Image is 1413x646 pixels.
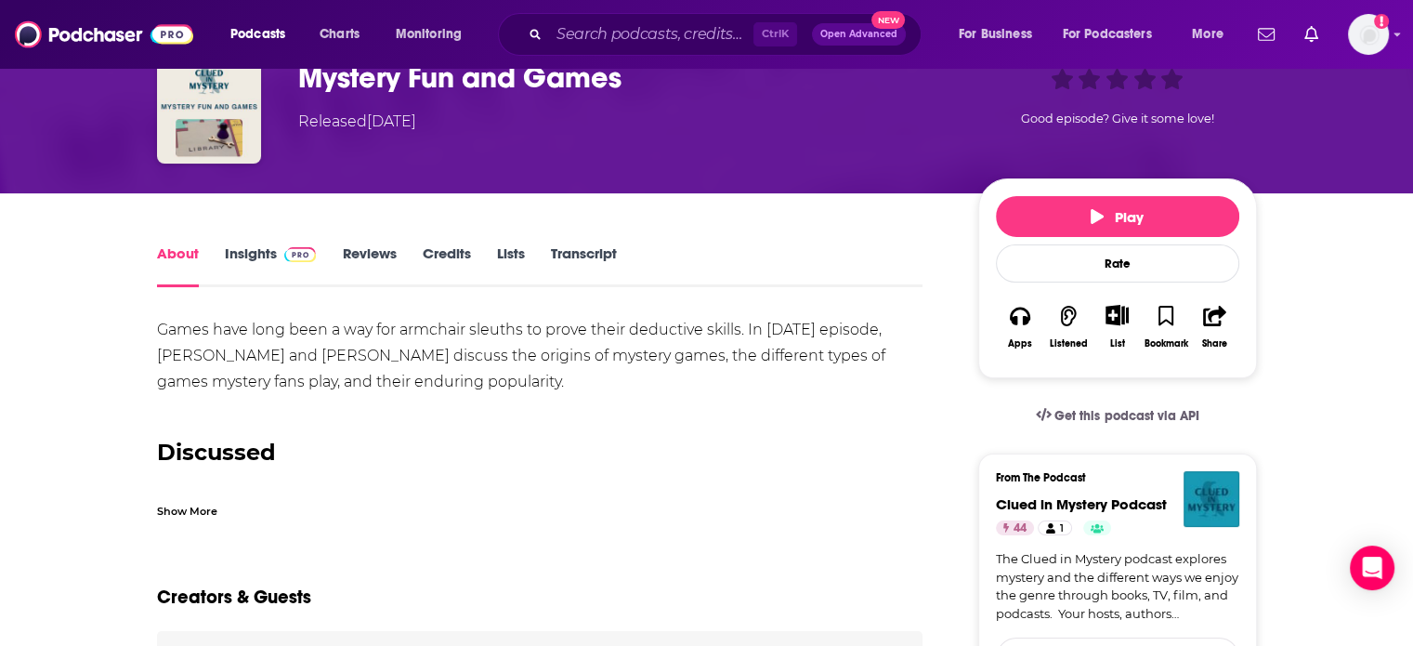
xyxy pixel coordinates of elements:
[996,550,1239,623] a: The Clued in Mystery podcast explores mystery and the different ways we enjoy the genre through b...
[1250,19,1282,50] a: Show notifications dropdown
[1060,520,1064,538] span: 1
[1050,338,1088,349] div: Listened
[1192,21,1223,47] span: More
[996,293,1044,361] button: Apps
[217,20,309,49] button: open menu
[996,471,1224,484] h3: From The Podcast
[550,244,616,287] a: Transcript
[1051,20,1179,49] button: open menu
[1054,408,1198,424] span: Get this podcast via API
[1179,20,1247,49] button: open menu
[820,30,897,39] span: Open Advanced
[812,23,906,46] button: Open AdvancedNew
[157,440,923,466] h2: Discussed
[1202,338,1227,349] div: Share
[1348,14,1389,55] img: User Profile
[996,521,1034,535] a: 44
[946,20,1055,49] button: open menu
[1038,521,1071,535] a: 1
[15,17,193,52] img: Podchaser - Follow, Share and Rate Podcasts
[1142,293,1190,361] button: Bookmark
[1190,293,1238,361] button: Share
[225,244,317,287] a: InsightsPodchaser Pro
[1110,337,1125,349] div: List
[496,244,524,287] a: Lists
[1091,208,1144,226] span: Play
[1144,338,1187,349] div: Bookmark
[1348,14,1389,55] button: Show profile menu
[1008,338,1032,349] div: Apps
[1092,293,1141,361] div: Show More ButtonList
[1063,21,1152,47] span: For Podcasters
[1184,471,1239,527] img: Clued in Mystery Podcast
[307,20,371,49] a: Charts
[1021,393,1214,439] a: Get this podcast via API
[996,196,1239,237] button: Play
[1350,546,1394,590] div: Open Intercom Messenger
[1014,520,1027,538] span: 44
[383,20,486,49] button: open menu
[157,59,261,164] img: Mystery Fun and Games
[157,586,311,609] h2: Creators & Guests
[1374,14,1389,29] svg: Add a profile image
[1297,19,1326,50] a: Show notifications dropdown
[342,244,396,287] a: Reviews
[422,244,470,287] a: Credits
[284,247,317,262] img: Podchaser Pro
[871,11,905,29] span: New
[298,59,949,96] h1: Mystery Fun and Games
[996,244,1239,283] div: Rate
[996,495,1167,513] a: Clued in Mystery Podcast
[1044,293,1092,361] button: Listened
[1021,112,1214,125] span: Good episode? Give it some love!
[396,21,462,47] span: Monitoring
[320,21,360,47] span: Charts
[157,244,199,287] a: About
[753,22,797,46] span: Ctrl K
[1348,14,1389,55] span: Logged in as N0elleB7
[298,111,416,133] div: Released [DATE]
[1098,305,1136,325] button: Show More Button
[549,20,753,49] input: Search podcasts, credits, & more...
[516,13,939,56] div: Search podcasts, credits, & more...
[230,21,285,47] span: Podcasts
[959,21,1032,47] span: For Business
